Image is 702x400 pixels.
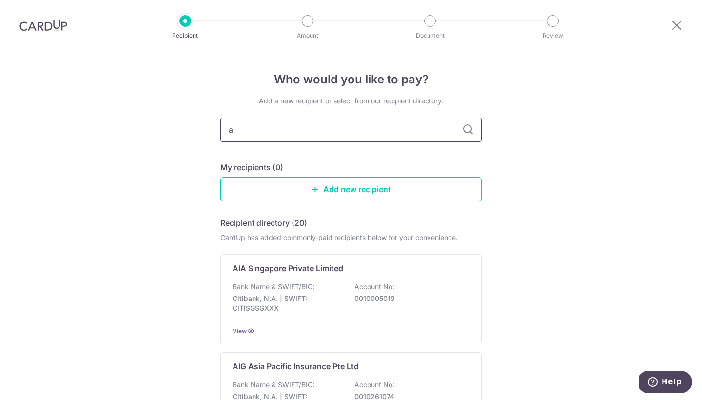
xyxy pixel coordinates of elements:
p: Recipient [149,31,221,40]
p: 0010005019 [354,294,464,303]
p: Review [517,31,589,40]
a: View [233,327,247,335]
p: Document [394,31,466,40]
img: CardUp [19,20,67,31]
div: CardUp has added commonly-paid recipients below for your convenience. [220,233,482,242]
p: Citibank, N.A. | SWIFT: CITISGSGXXX [233,294,342,313]
p: Account No: [354,380,394,390]
p: AIG Asia Pacific Insurance Pte Ltd [233,360,359,372]
a: Add new recipient [220,177,482,201]
p: Account No: [354,282,394,292]
p: Bank Name & SWIFT/BIC: [233,380,314,390]
input: Search for any recipient here [220,118,482,142]
p: AIA Singapore Private Limited [233,262,343,274]
iframe: Opens a widget where you can find more information [639,371,692,395]
p: Bank Name & SWIFT/BIC: [233,282,314,292]
h4: Who would you like to pay? [220,71,482,88]
h5: Recipient directory (20) [220,217,307,229]
div: Add a new recipient or select from our recipient directory. [220,96,482,106]
p: Amount [272,31,344,40]
h5: My recipients (0) [220,161,283,173]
